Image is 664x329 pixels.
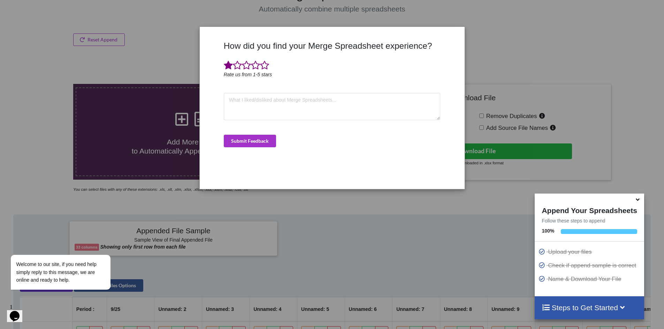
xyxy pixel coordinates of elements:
button: Submit Feedback [224,135,276,147]
p: Check if append sample is correct [538,261,642,270]
h4: Steps to Get Started [542,303,637,312]
p: Upload your files [538,248,642,256]
h3: How did you find your Merge Spreadsheet experience? [224,41,441,51]
h4: Append Your Spreadsheets [535,204,644,215]
p: Follow these steps to append [535,217,644,224]
p: Name & Download Your File [538,275,642,283]
i: Rate us from 1-5 stars [224,72,272,77]
iframe: chat widget [7,301,29,322]
iframe: chat widget [7,192,132,298]
b: 100 % [542,228,554,234]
